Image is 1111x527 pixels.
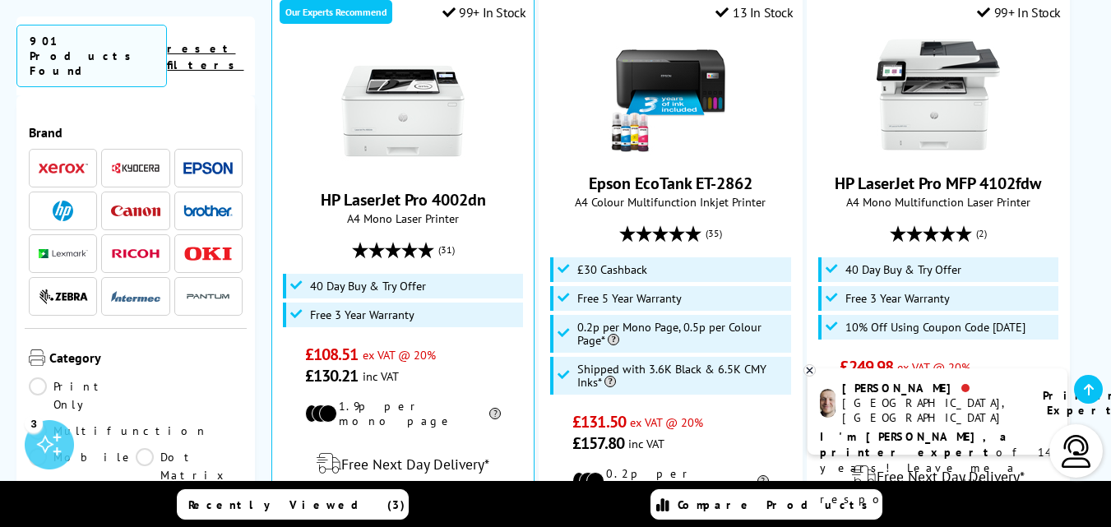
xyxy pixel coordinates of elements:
[16,25,167,87] span: 901 Products Found
[842,381,1022,395] div: [PERSON_NAME]
[183,201,233,221] a: Brother
[820,429,1011,460] b: I'm [PERSON_NAME], a printer expert
[577,263,647,276] span: £30 Cashback
[183,158,233,178] a: Epson
[628,436,664,451] span: inc VAT
[842,395,1022,425] div: [GEOGRAPHIC_DATA], [GEOGRAPHIC_DATA]
[572,411,626,432] span: £131.50
[39,158,88,178] a: Xerox
[183,162,233,174] img: Epson
[183,287,233,307] img: Pantum
[111,286,160,307] a: Intermec
[25,414,43,432] div: 3
[39,243,88,264] a: Lexmark
[577,292,682,305] span: Free 5 Year Warranty
[706,218,722,249] span: (35)
[845,292,950,305] span: Free 3 Year Warranty
[305,344,359,365] span: £108.51
[877,143,1000,159] a: HP LaserJet Pro MFP 4102fdw
[29,124,243,141] span: Brand
[111,249,160,258] img: Ricoh
[609,33,732,156] img: Epson EcoTank ET-2862
[678,497,877,512] span: Compare Products
[29,422,208,440] a: Multifunction
[39,289,88,305] img: Zebra
[816,453,1061,499] div: modal_delivery
[976,218,987,249] span: (2)
[183,205,233,216] img: Brother
[280,210,525,226] span: A4 Mono Laser Printer
[39,249,88,259] img: Lexmark
[183,286,233,307] a: Pantum
[845,263,961,276] span: 40 Day Buy & Try Offer
[305,365,359,386] span: £130.21
[572,432,624,454] span: £157.80
[1060,435,1093,468] img: user-headset-light.svg
[341,49,465,173] img: HP LaserJet Pro 4002dn
[111,158,160,178] a: Kyocera
[577,321,786,347] span: 0.2p per Mono Page, 0.5p per Colour Page*
[305,399,502,428] li: 1.9p per mono page
[183,243,233,264] a: OKI
[39,201,88,221] a: HP
[39,163,88,174] img: Xerox
[310,280,426,293] span: 40 Day Buy & Try Offer
[321,189,486,210] a: HP LaserJet Pro 4002dn
[39,286,88,307] a: Zebra
[589,173,752,194] a: Epson EcoTank ET-2862
[111,162,160,174] img: Kyocera
[136,448,243,484] a: Dot Matrix
[630,414,703,430] span: ex VAT @ 20%
[816,194,1061,210] span: A4 Mono Multifunction Laser Printer
[442,4,526,21] div: 99+ In Stock
[341,159,465,176] a: HP LaserJet Pro 4002dn
[167,41,243,72] a: reset filters
[820,429,1055,507] p: of 14 years! Leave me a message and I'll respond ASAP
[820,389,836,418] img: ashley-livechat.png
[715,4,793,21] div: 13 In Stock
[548,194,793,210] span: A4 Colour Multifunction Inkjet Printer
[650,489,882,520] a: Compare Products
[845,321,1025,334] span: 10% Off Using Coupon Code [DATE]
[572,466,769,496] li: 0.2p per mono page
[609,143,732,159] a: Epson EcoTank ET-2862
[897,359,970,375] span: ex VAT @ 20%
[29,448,136,484] a: Mobile
[363,347,436,363] span: ex VAT @ 20%
[183,247,233,261] img: OKI
[111,206,160,216] img: Canon
[188,497,405,512] span: Recently Viewed (3)
[29,377,136,414] a: Print Only
[177,489,409,520] a: Recently Viewed (3)
[111,291,160,303] img: Intermec
[280,441,525,487] div: modal_delivery
[111,201,160,221] a: Canon
[840,356,893,377] span: £249.98
[310,308,414,321] span: Free 3 Year Warranty
[53,201,73,221] img: HP
[111,243,160,264] a: Ricoh
[877,33,1000,156] img: HP LaserJet Pro MFP 4102fdw
[438,234,455,266] span: (31)
[363,368,399,384] span: inc VAT
[835,173,1041,194] a: HP LaserJet Pro MFP 4102fdw
[29,349,45,366] img: Category
[977,4,1061,21] div: 99+ In Stock
[577,363,786,389] span: Shipped with 3.6K Black & 6.5K CMY Inks*
[49,349,243,369] span: Category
